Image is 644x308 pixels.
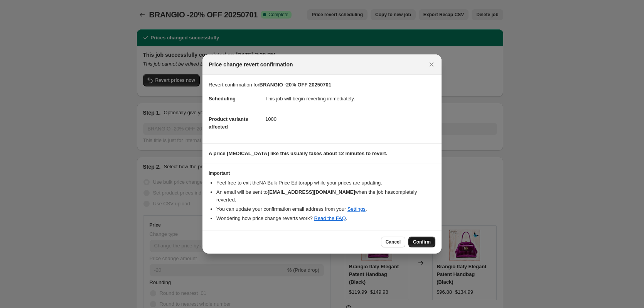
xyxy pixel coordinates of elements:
[209,96,236,102] span: Scheduling
[216,188,435,204] li: An email will be sent to when the job has completely reverted .
[386,239,401,245] span: Cancel
[209,61,293,68] span: Price change revert confirmation
[426,59,437,70] button: Close
[209,151,388,156] b: A price [MEDICAL_DATA] like this usually takes about 12 minutes to revert.
[347,206,366,212] a: Settings
[408,237,435,247] button: Confirm
[209,170,435,176] h3: Important
[209,116,248,130] span: Product variants affected
[265,89,435,109] dd: This job will begin reverting immediately.
[381,237,405,247] button: Cancel
[265,109,435,129] dd: 1000
[260,82,331,88] b: BRANGIO -20% OFF 20250701
[209,81,435,89] p: Revert confirmation for
[216,179,435,187] li: Feel free to exit the NA Bulk Price Editor app while your prices are updating.
[216,215,435,222] li: Wondering how price change reverts work? .
[216,205,435,213] li: You can update your confirmation email address from your .
[268,189,355,195] b: [EMAIL_ADDRESS][DOMAIN_NAME]
[314,215,346,221] a: Read the FAQ
[413,239,431,245] span: Confirm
